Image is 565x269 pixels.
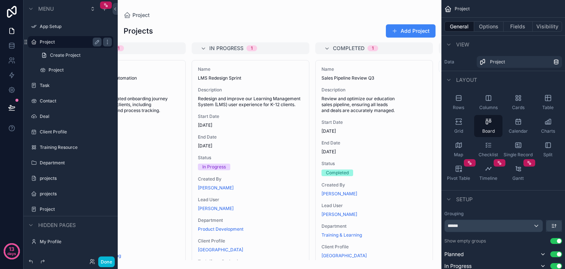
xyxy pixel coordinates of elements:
span: In Progress [209,45,244,52]
span: Layout [456,76,477,84]
span: Lead User [74,203,180,209]
label: My Profile [40,239,112,245]
button: Rows [444,91,473,113]
label: Client Profile [40,129,112,135]
span: Lead User [321,203,427,209]
span: Menu [38,5,54,13]
button: Cards [504,91,532,113]
span: Timeline [479,175,497,181]
div: In Progress [202,164,226,170]
button: Table [534,91,562,113]
span: [PERSON_NAME] [321,191,357,197]
span: Sales Pipeline Review Q3 [321,75,427,81]
label: Grouping [444,211,463,217]
span: Rows [453,105,464,111]
span: Setup [456,196,473,203]
span: View [456,41,469,48]
h1: Projects [124,26,153,36]
div: 1 [118,45,120,51]
button: Grid [444,115,473,137]
p: days [7,248,16,259]
a: [PERSON_NAME] [198,185,234,191]
button: Visibility [533,21,562,32]
span: Review and optimize our education sales pipeline, ensuring all leads and deals are accurately man... [321,96,427,113]
span: Name [198,66,303,72]
a: [PERSON_NAME] [198,206,234,212]
label: Training Resource [40,144,112,150]
label: Project [40,39,99,45]
span: [DATE] [198,143,303,149]
span: Created By [74,182,180,188]
span: Department [321,223,427,229]
span: Split [543,152,552,158]
div: 1 [251,45,253,51]
label: Project [40,206,112,212]
span: Description [198,87,303,93]
button: Checklist [474,139,502,161]
span: Client Profile [74,244,180,250]
span: Start Date [74,119,180,125]
span: Planned [444,251,464,258]
span: Project [490,59,505,65]
span: Training & Learning [321,232,362,238]
span: Status [74,161,180,167]
a: Add Project [386,24,436,38]
div: 1 [372,45,374,51]
label: Task [40,83,112,88]
a: [GEOGRAPHIC_DATA] [198,247,243,253]
span: Implement an automated onboarding journey for new educational clients, including welcome material... [74,96,180,113]
span: Single Record [504,152,533,158]
span: Name [74,66,180,72]
span: Columns [479,105,498,111]
span: Project [132,11,150,19]
span: [DATE] [198,122,303,128]
span: Pivot Table [447,175,470,181]
span: Create Project [50,52,81,58]
span: End Date [198,134,303,140]
button: Calendar [504,115,532,137]
span: Project [455,6,470,12]
span: Checklist [479,152,498,158]
button: Columns [474,91,502,113]
a: App Setup [40,24,112,29]
span: Name [321,66,427,72]
button: Single Record [504,139,532,161]
a: Contact [40,98,112,104]
button: Split [534,139,562,161]
label: Department [40,160,112,166]
span: Redesign and improve our Learning Management System (LMS) user experience for K-12 clients. [198,96,303,108]
span: Department [74,223,180,229]
span: Status [198,155,303,161]
span: [DATE] [321,128,427,134]
a: [GEOGRAPHIC_DATA] [321,253,367,259]
span: LMS Redesign Sprint [198,75,303,81]
div: Completed [326,170,349,176]
span: Gantt [512,175,524,181]
label: Deal [40,113,112,119]
button: Gantt [504,162,532,184]
span: Description [74,87,180,93]
label: projects [40,175,112,181]
span: Map [454,152,463,158]
button: Done [98,256,115,267]
button: Timeline [474,162,502,184]
button: Options [474,21,504,32]
span: Created By [321,182,427,188]
span: Start Date [321,119,427,125]
span: End Date [74,140,180,146]
span: Cards [512,105,525,111]
a: Project [124,11,150,19]
span: Charts [541,128,555,134]
span: Task (from Project) [198,259,303,265]
label: Show empty groups [444,238,486,244]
